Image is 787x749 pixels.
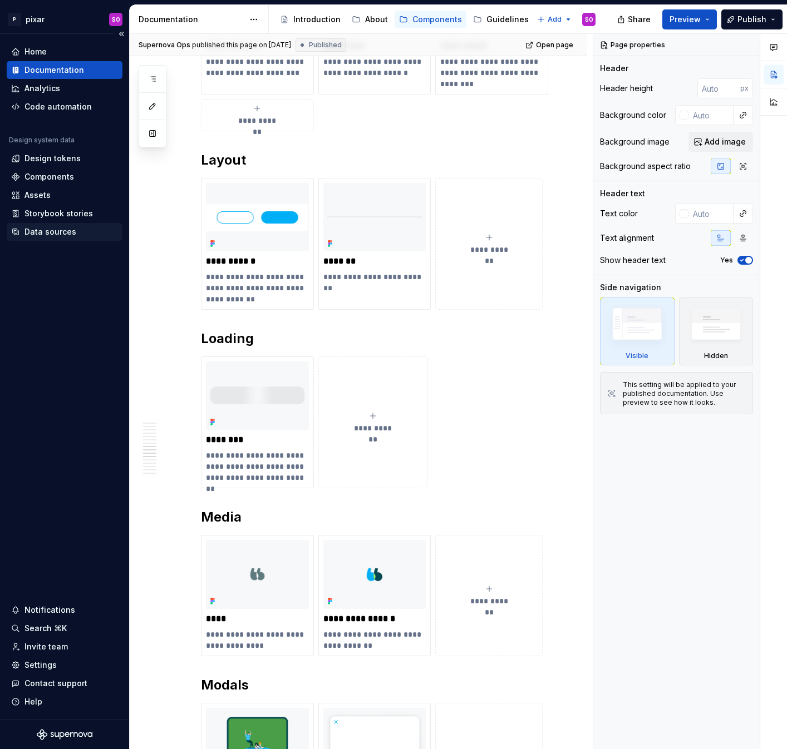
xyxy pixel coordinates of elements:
[276,11,345,28] a: Introduction
[293,14,341,25] div: Introduction
[600,208,638,219] div: Text color
[600,110,666,121] div: Background color
[114,26,129,42] button: Collapse sidebar
[670,14,701,25] span: Preview
[536,41,573,49] span: Open page
[737,14,766,25] span: Publish
[323,540,426,608] img: bfd8a3d4-421d-4980-ae7d-e51fc0293e1c.png
[600,282,661,293] div: Side navigation
[697,78,740,98] input: Auto
[24,83,60,94] div: Analytics
[2,7,127,31] button: PpixarSO
[7,674,122,692] button: Contact support
[623,380,746,407] div: This setting will be applied to your published documentation. Use preview to see how it looks.
[412,14,462,25] div: Components
[704,351,728,360] div: Hidden
[548,15,562,24] span: Add
[7,61,122,79] a: Documentation
[486,14,529,25] div: Guidelines
[24,153,81,164] div: Design tokens
[626,351,648,360] div: Visible
[7,43,122,61] a: Home
[206,540,309,608] img: 52c89d63-461c-4b19-a754-87f1db8ddc00.png
[201,330,543,348] h2: Loading
[600,136,670,147] div: Background image
[24,641,68,652] div: Invite team
[600,188,645,199] div: Header text
[26,14,45,25] div: pixar
[24,226,76,237] div: Data sources
[721,9,783,29] button: Publish
[24,696,42,707] div: Help
[276,8,532,31] div: Page tree
[201,151,543,169] h2: Layout
[534,12,576,27] button: Add
[7,186,122,204] a: Assets
[600,161,691,172] div: Background aspect ratio
[7,601,122,619] button: Notifications
[24,604,75,616] div: Notifications
[679,297,754,365] div: Hidden
[600,83,653,94] div: Header height
[139,14,244,25] div: Documentation
[600,63,628,74] div: Header
[37,729,92,740] svg: Supernova Logo
[688,105,734,125] input: Auto
[7,656,122,674] a: Settings
[612,9,658,29] button: Share
[309,41,342,49] span: Published
[201,508,543,526] h2: Media
[347,11,392,28] a: About
[24,659,57,671] div: Settings
[7,693,122,711] button: Help
[139,41,190,49] span: Supernova Ops
[8,13,21,26] div: P
[206,361,309,430] img: 4f650c18-5608-4111-acd1-6c4b4d345c78.png
[7,205,122,222] a: Storybook stories
[24,208,93,219] div: Storybook stories
[600,297,675,365] div: Visible
[206,183,309,251] img: ce4f6d00-993a-490c-8c62-8ee8a7f0504d.png
[24,171,74,182] div: Components
[7,80,122,97] a: Analytics
[112,15,120,24] div: SO
[24,678,87,689] div: Contact support
[395,11,466,28] a: Components
[9,136,75,145] div: Design system data
[24,101,92,112] div: Code automation
[7,168,122,186] a: Components
[720,256,733,265] label: Yes
[688,204,734,224] input: Auto
[7,98,122,116] a: Code automation
[24,65,84,76] div: Documentation
[24,46,47,57] div: Home
[323,183,426,251] img: c751a21f-11b0-4526-bbfc-ae2416cc349a.png
[24,190,51,201] div: Assets
[740,84,749,93] p: px
[24,623,67,634] div: Search ⌘K
[201,676,543,694] h2: Modals
[600,232,654,244] div: Text alignment
[7,223,122,241] a: Data sources
[600,255,666,266] div: Show header text
[7,619,122,637] button: Search ⌘K
[628,14,651,25] span: Share
[522,37,578,53] a: Open page
[469,11,533,28] a: Guidelines
[365,14,388,25] div: About
[7,150,122,167] a: Design tokens
[705,136,746,147] span: Add image
[7,638,122,656] a: Invite team
[192,41,291,49] div: published this page on [DATE]
[662,9,717,29] button: Preview
[585,15,593,24] div: SO
[688,132,753,152] button: Add image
